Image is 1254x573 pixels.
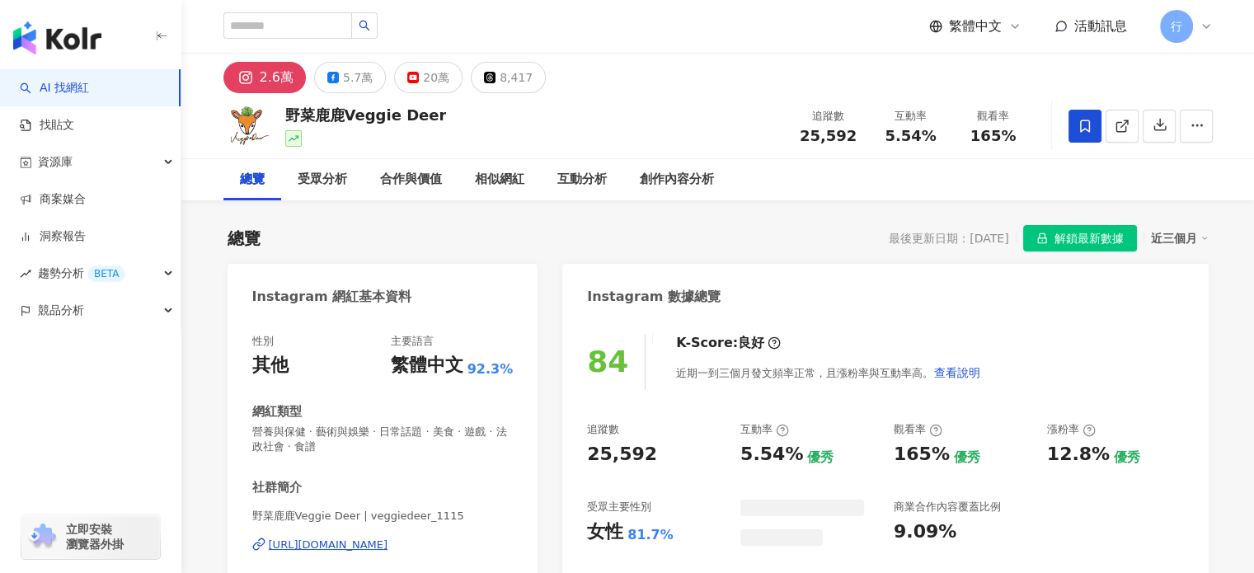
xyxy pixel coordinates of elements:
[970,128,1017,144] span: 165%
[1114,449,1140,467] div: 優秀
[38,255,125,292] span: 趨勢分析
[359,20,370,31] span: search
[894,422,942,437] div: 觀看率
[1151,228,1209,249] div: 近三個月
[252,353,289,378] div: 其他
[391,334,434,349] div: 主要語言
[587,519,623,545] div: 女性
[38,143,73,181] span: 資源庫
[587,422,619,437] div: 追蹤數
[885,128,936,144] span: 5.54%
[500,66,533,89] div: 8,417
[962,108,1025,124] div: 觀看率
[587,500,651,514] div: 受眾主要性別
[391,353,463,378] div: 繁體中文
[38,292,84,329] span: 競品分析
[314,62,386,93] button: 5.7萬
[423,66,449,89] div: 20萬
[587,288,721,306] div: Instagram 數據總覽
[933,356,981,389] button: 查看說明
[557,170,607,190] div: 互動分析
[87,265,125,282] div: BETA
[587,442,657,467] div: 25,592
[1171,17,1182,35] span: 行
[252,288,412,306] div: Instagram 網紅基本資料
[894,519,956,545] div: 9.09%
[1036,232,1048,244] span: lock
[1054,226,1124,252] span: 解鎖最新數據
[587,345,628,378] div: 84
[252,403,302,420] div: 網紅類型
[676,356,981,389] div: 近期一到三個月發文頻率正常，且漲粉率與互動率高。
[20,117,74,134] a: 找貼文
[894,442,950,467] div: 165%
[252,509,514,524] span: 野菜鹿鹿Veggie Deer | veggiedeer_1115
[467,360,514,378] span: 92.3%
[1047,442,1110,467] div: 12.8%
[475,170,524,190] div: 相似網紅
[343,66,373,89] div: 5.7萬
[20,268,31,279] span: rise
[269,538,388,552] div: [URL][DOMAIN_NAME]
[1074,18,1127,34] span: 活動訊息
[13,21,101,54] img: logo
[285,105,447,125] div: 野菜鹿鹿Veggie Deer
[260,66,294,89] div: 2.6萬
[807,449,834,467] div: 優秀
[26,524,59,550] img: chrome extension
[20,191,86,208] a: 商案媒合
[800,127,857,144] span: 25,592
[394,62,463,93] button: 20萬
[1023,225,1137,251] button: 解鎖最新數據
[954,449,980,467] div: 優秀
[949,17,1002,35] span: 繁體中文
[740,442,803,467] div: 5.54%
[252,334,274,349] div: 性別
[934,366,980,379] span: 查看說明
[252,538,514,552] a: [URL][DOMAIN_NAME]
[797,108,860,124] div: 追蹤數
[223,101,273,151] img: KOL Avatar
[21,514,160,559] a: chrome extension立即安裝 瀏覽器外掛
[252,425,514,454] span: 營養與保健 · 藝術與娛樂 · 日常話題 · 美食 · 遊戲 · 法政社會 · 食譜
[880,108,942,124] div: 互動率
[223,62,306,93] button: 2.6萬
[1047,422,1096,437] div: 漲粉率
[228,227,261,250] div: 總覽
[471,62,546,93] button: 8,417
[240,170,265,190] div: 總覽
[298,170,347,190] div: 受眾分析
[627,526,674,544] div: 81.7%
[66,522,124,552] span: 立即安裝 瀏覽器外掛
[676,334,781,352] div: K-Score :
[380,170,442,190] div: 合作與價值
[252,479,302,496] div: 社群簡介
[20,80,89,96] a: searchAI 找網紅
[889,232,1008,245] div: 最後更新日期：[DATE]
[20,228,86,245] a: 洞察報告
[894,500,1001,514] div: 商業合作內容覆蓋比例
[640,170,714,190] div: 創作內容分析
[738,334,764,352] div: 良好
[740,422,789,437] div: 互動率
